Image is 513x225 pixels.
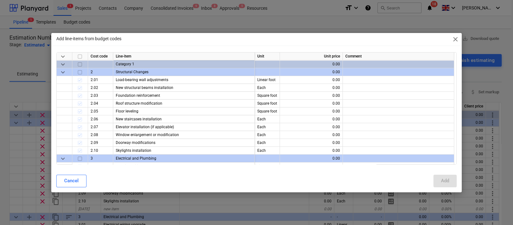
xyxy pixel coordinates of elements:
[282,147,340,155] div: 0.00
[282,84,340,92] div: 0.00
[255,76,280,84] div: Linear foot
[282,107,340,115] div: 0.00
[282,131,340,139] div: 0.00
[113,76,255,84] div: Load-bearing wall adjustments
[113,155,255,162] div: Electrical and Plumbing
[88,68,113,76] div: 2
[282,100,340,107] div: 0.00
[88,162,113,170] div: 3.01
[255,131,280,139] div: Each
[282,76,340,84] div: 0.00
[255,115,280,123] div: Each
[282,123,340,131] div: 0.00
[255,123,280,131] div: Each
[88,100,113,107] div: 2.04
[113,147,255,155] div: Skylights installation
[280,52,343,60] div: Unit price
[113,92,255,100] div: Foundation reinforcement
[452,36,459,43] span: close
[59,155,67,162] span: keyboard_arrow_down
[113,84,255,92] div: New structural beams installation
[64,177,79,185] div: Cancel
[255,139,280,147] div: Each
[282,68,340,76] div: 0.00
[255,162,280,170] div: Linear foot
[113,68,255,76] div: Structural Changes
[113,115,255,123] div: New staircases installation
[113,52,255,60] div: Line-item
[255,52,280,60] div: Unit
[59,52,67,60] span: keyboard_arrow_down
[282,115,340,123] div: 0.00
[88,139,113,147] div: 2.09
[113,131,255,139] div: Window enlargement or modification
[482,195,513,225] iframe: Chat Widget
[59,68,67,76] span: keyboard_arrow_down
[113,139,255,147] div: Doorway modifications
[88,84,113,92] div: 2.02
[255,100,280,107] div: Square foot
[113,100,255,107] div: Roof structure modification
[88,123,113,131] div: 2.07
[282,162,340,170] div: 0.00
[282,155,340,162] div: 0.00
[56,175,86,187] button: Cancel
[88,155,113,162] div: 3
[282,139,340,147] div: 0.00
[88,131,113,139] div: 2.08
[343,52,454,60] div: Comment
[88,92,113,100] div: 2.03
[88,107,113,115] div: 2.05
[255,84,280,92] div: Each
[113,60,255,68] div: Category 1
[56,36,121,42] p: Add line-items from budget codes
[88,115,113,123] div: 2.06
[113,162,255,170] div: Electrical wiring upgrade
[88,76,113,84] div: 2.01
[88,147,113,155] div: 2.10
[113,123,255,131] div: Elevator installation (if applicable)
[113,107,255,115] div: Floor leveling
[88,52,113,60] div: Cost code
[59,60,67,68] span: keyboard_arrow_down
[255,92,280,100] div: Square foot
[255,147,280,155] div: Each
[282,92,340,100] div: 0.00
[282,60,340,68] div: 0.00
[255,107,280,115] div: Square foot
